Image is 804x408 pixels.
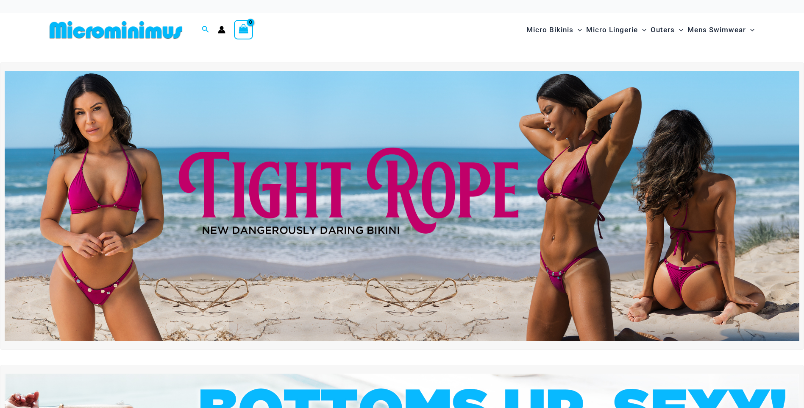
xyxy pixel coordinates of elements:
[687,19,746,41] span: Mens Swimwear
[526,19,573,41] span: Micro Bikinis
[234,20,253,39] a: View Shopping Cart, empty
[675,19,683,41] span: Menu Toggle
[202,25,209,35] a: Search icon link
[573,19,582,41] span: Menu Toggle
[584,17,648,43] a: Micro LingerieMenu ToggleMenu Toggle
[523,16,758,44] nav: Site Navigation
[651,19,675,41] span: Outers
[46,20,186,39] img: MM SHOP LOGO FLAT
[5,71,799,341] img: Tight Rope Pink Bikini
[685,17,757,43] a: Mens SwimwearMenu ToggleMenu Toggle
[648,17,685,43] a: OutersMenu ToggleMenu Toggle
[746,19,754,41] span: Menu Toggle
[218,26,225,34] a: Account icon link
[586,19,638,41] span: Micro Lingerie
[638,19,646,41] span: Menu Toggle
[524,17,584,43] a: Micro BikinisMenu ToggleMenu Toggle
